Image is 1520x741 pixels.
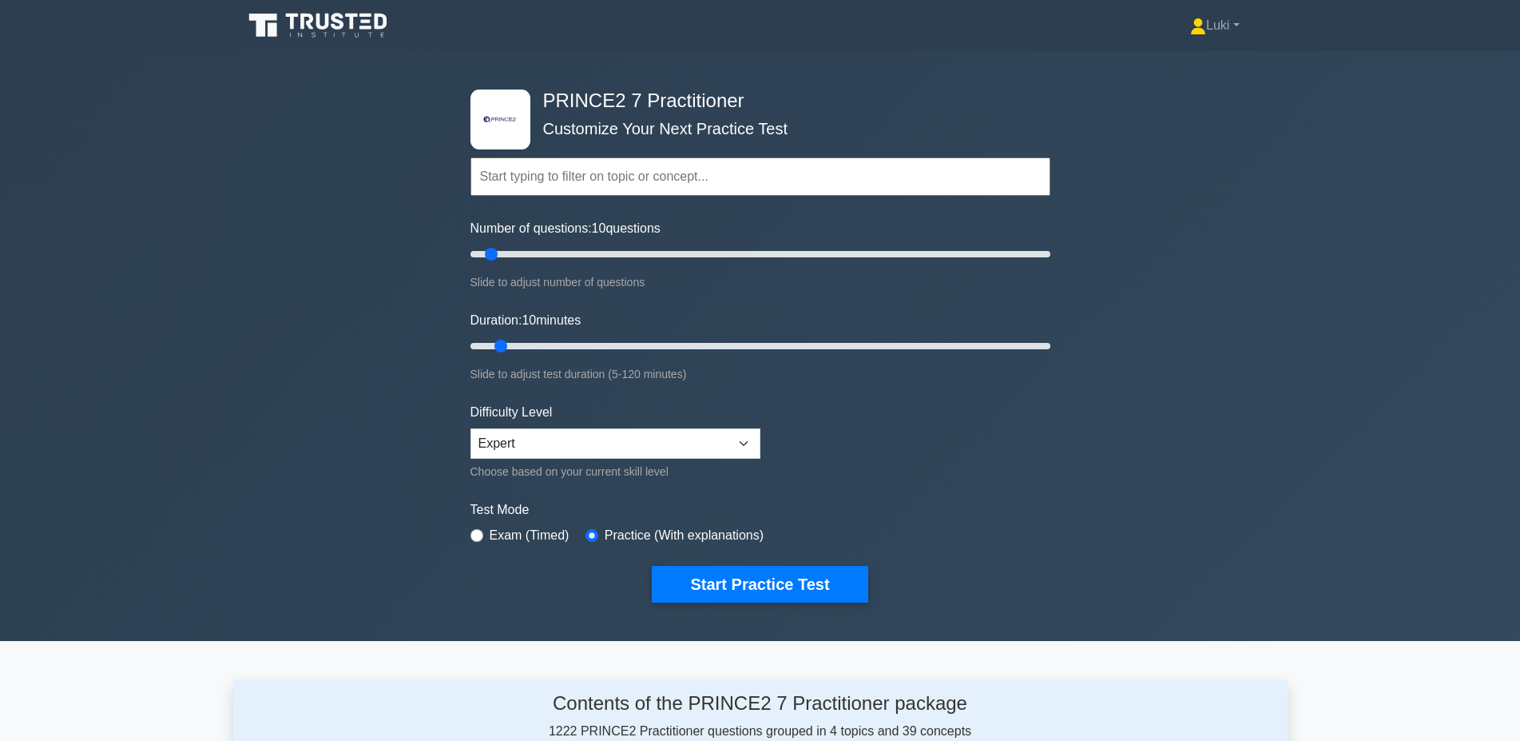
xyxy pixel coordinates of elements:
[470,403,553,422] label: Difficulty Level
[592,221,606,235] span: 10
[470,462,760,481] div: Choose based on your current skill level
[470,219,661,238] label: Number of questions: questions
[470,500,1050,520] label: Test Mode
[537,90,972,113] h4: PRINCE2 7 Practitioner
[490,526,570,545] label: Exam (Timed)
[470,365,1050,384] div: Slide to adjust test duration (5-120 minutes)
[470,273,1050,292] div: Slide to adjust number of questions
[652,566,867,603] button: Start Practice Test
[1152,10,1277,42] a: Luki
[384,692,1137,741] div: 1222 PRINCE2 Practitioner questions grouped in 4 topics and 39 concepts
[522,313,536,327] span: 10
[470,311,581,330] label: Duration: minutes
[470,157,1050,196] input: Start typing to filter on topic or concept...
[605,526,764,545] label: Practice (With explanations)
[384,692,1137,715] h4: Contents of the PRINCE2 7 Practitioner package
